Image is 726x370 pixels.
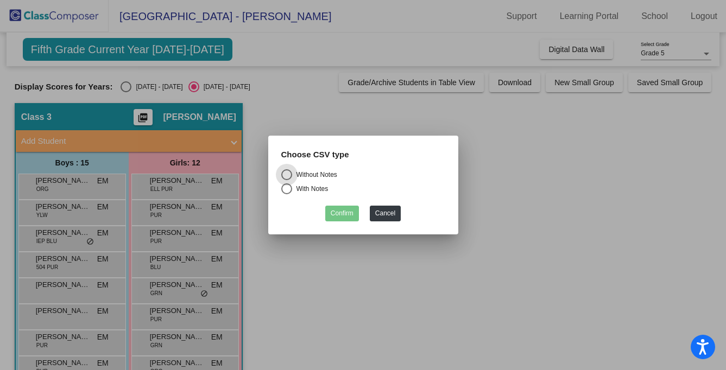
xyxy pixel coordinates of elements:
mat-radio-group: Select an option [281,169,445,197]
label: Choose CSV type [281,149,349,161]
button: Confirm [325,206,359,221]
button: Cancel [370,206,401,221]
div: With Notes [292,184,329,194]
div: Without Notes [292,170,337,180]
